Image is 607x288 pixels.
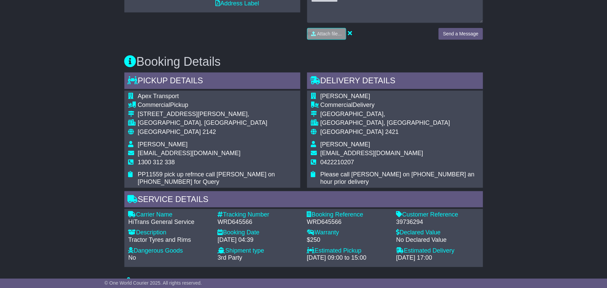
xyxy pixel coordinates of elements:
span: [PERSON_NAME] [321,141,370,148]
div: [DATE] 17:00 [396,254,479,262]
div: Pickup Details [124,73,300,91]
span: © One World Courier 2025. All rights reserved. [104,280,202,286]
div: No Declared Value [396,236,479,244]
span: 2142 [203,128,216,135]
div: Shipment type [218,247,300,255]
div: [STREET_ADDRESS][PERSON_NAME], [138,111,296,118]
div: [GEOGRAPHIC_DATA], [GEOGRAPHIC_DATA] [138,119,296,127]
span: [GEOGRAPHIC_DATA] [138,128,201,135]
div: Tracking Number [218,211,300,219]
div: Estimated Pickup [307,247,390,255]
span: 2421 [385,128,399,135]
span: Commercial [138,102,170,108]
div: Dangerous Goods [128,247,211,255]
div: Service Details [124,191,483,209]
div: $250 [307,236,390,244]
div: [GEOGRAPHIC_DATA], [GEOGRAPHIC_DATA] [321,119,479,127]
span: Commercial [321,102,353,108]
div: Pickup [138,102,296,109]
div: Delivery [321,102,479,109]
div: Carrier Name [128,211,211,219]
div: Customer Reference [396,211,479,219]
span: Apex Transport [138,93,179,99]
span: [PERSON_NAME] [138,141,188,148]
div: Booking Date [218,229,300,236]
div: Booking Reference [307,211,390,219]
div: [GEOGRAPHIC_DATA], [321,111,479,118]
span: 1300 312 338 [138,159,175,166]
span: 3rd Party [218,254,242,261]
span: [EMAIL_ADDRESS][DOMAIN_NAME] [321,150,423,156]
span: No [128,254,136,261]
div: WRD645566 [307,219,390,226]
span: PP11559 pick up refrnce call [PERSON_NAME] on [PHONE_NUMBER] for Query [138,171,275,185]
span: [EMAIL_ADDRESS][DOMAIN_NAME] [138,150,241,156]
span: 0422210207 [321,159,354,166]
div: Tractor Tyres and Rims [128,236,211,244]
span: Please call [PERSON_NAME] on [PHONE_NUMBER] an hour prior delivery [321,171,475,185]
div: WRD645566 [218,219,300,226]
h3: Booking Details [124,55,483,68]
div: Description [128,229,211,236]
div: Delivery Details [307,73,483,91]
div: 39736294 [396,219,479,226]
div: Declared Value [396,229,479,236]
div: [DATE] 09:00 to 15:00 [307,254,390,262]
div: Estimated Delivery [396,247,479,255]
span: [GEOGRAPHIC_DATA] [321,128,384,135]
div: [DATE] 04:39 [218,236,300,244]
span: [PERSON_NAME] [321,93,370,99]
div: HiTrans General Service [128,219,211,226]
div: Warranty [307,229,390,236]
button: Send a Message [438,28,483,40]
